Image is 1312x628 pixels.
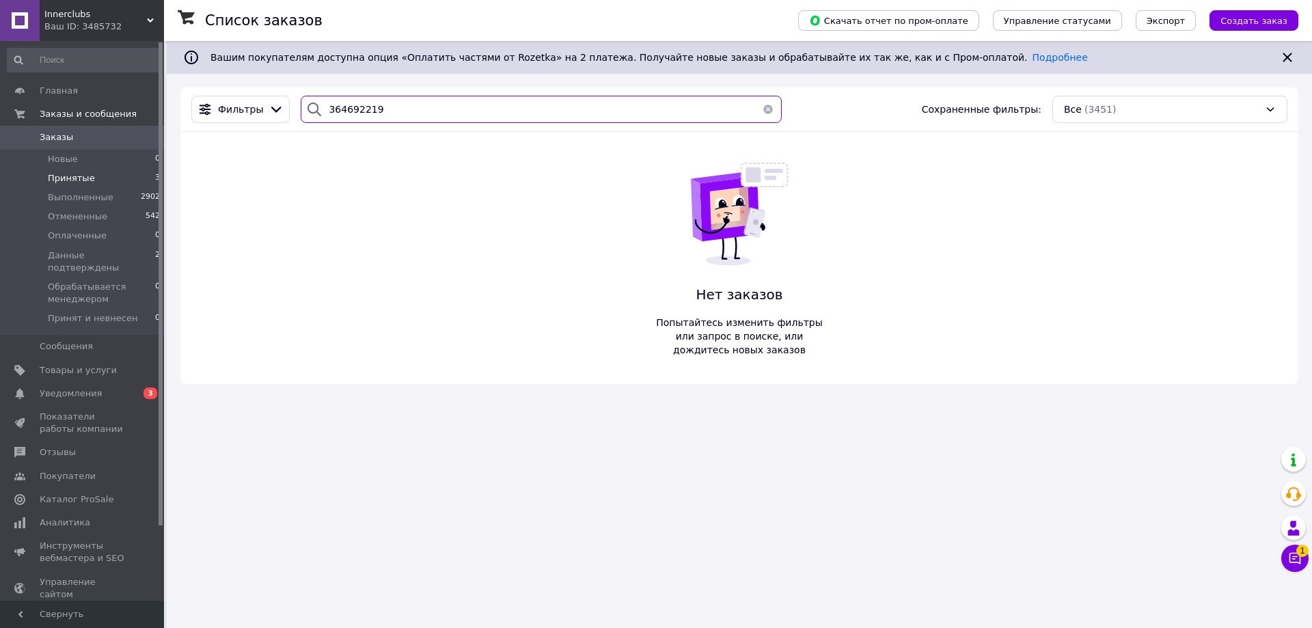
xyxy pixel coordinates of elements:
span: Оплаченные [48,230,107,242]
span: Инструменты вебмастера и SEO [40,540,126,564]
span: 1 [1296,541,1309,553]
span: Управление статусами [1004,16,1111,26]
span: Заказы [40,131,73,144]
span: Нет заказов [649,285,830,305]
span: Уведомления [40,387,102,400]
span: Сообщения [40,340,93,353]
span: Экспорт [1147,16,1185,26]
span: Показатели работы компании [40,411,126,435]
span: Управление сайтом [40,576,126,601]
span: Товары и услуги [40,364,117,377]
button: Создать заказ [1209,10,1298,31]
span: 2 [155,249,160,274]
a: Подробнее [1033,52,1088,63]
span: Принят и невнесен [48,312,137,325]
span: 542 [146,210,160,223]
span: Главная [40,85,78,97]
span: Скачать отчет по пром-оплате [809,14,968,27]
a: Создать заказ [1196,14,1298,25]
span: Попытайтесь изменить фильтры или запрос в поиске, или дождитесь новых заказов [649,316,830,357]
span: Отзывы [40,446,76,459]
span: Аналитика [40,517,90,529]
button: Управление статусами [993,10,1122,31]
button: Скачать отчет по пром-оплате [798,10,979,31]
span: (3451) [1084,104,1117,115]
div: Ваш ID: 3485732 [44,21,164,33]
span: Заказы и сообщения [40,108,137,120]
span: Новые [48,153,78,165]
span: Выполненные [48,191,113,204]
span: Отмененные [48,210,107,223]
button: Экспорт [1136,10,1196,31]
span: 3 [143,387,157,399]
span: Каталог ProSale [40,493,113,506]
span: 2902 [141,191,160,204]
span: 0 [155,312,160,325]
span: Покупатели [40,470,96,482]
span: Принятые [48,172,95,185]
span: Данные подтверждены [48,249,155,274]
span: Фильтры [218,103,263,116]
span: Сохраненные фильтры: [922,103,1041,116]
span: Все [1064,103,1082,116]
span: 0 [155,230,160,242]
span: Обрабатывается менеджером [48,281,155,305]
input: Поиск [7,48,161,72]
span: Вашим покупателям доступна опция «Оплатить частями от Rozetka» на 2 платежа. Получайте новые зака... [210,52,1088,63]
span: Innerclubs [44,8,147,21]
span: 0 [155,153,160,165]
input: Поиск по номеру заказа, ФИО покупателя, номеру телефона, Email, номеру накладной [301,96,782,123]
span: 3 [155,172,160,185]
span: 0 [155,281,160,305]
button: Очистить [754,96,782,123]
button: Чат с покупателем1 [1281,545,1309,572]
span: Создать заказ [1220,16,1287,26]
h1: Список заказов [205,12,323,29]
